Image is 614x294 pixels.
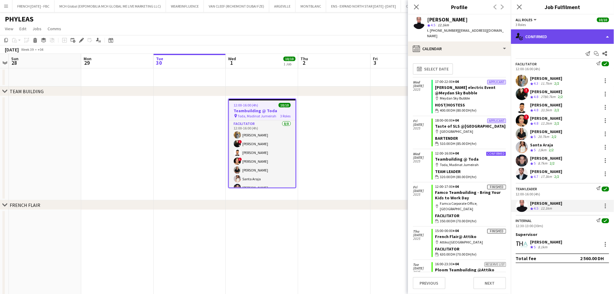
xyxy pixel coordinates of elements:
[440,141,477,146] span: 510.00 DH (85.00 DH/hr)
[284,62,295,66] div: 1 Job
[530,76,563,81] div: [PERSON_NAME]
[435,123,506,129] a: Taste of SLS @[GEOGRAPHIC_DATA]
[435,229,506,233] div: 15:00-00:00
[534,81,539,86] span: 4.3
[540,94,557,100] div: 2780.7km
[534,108,539,112] span: 4.8
[427,28,459,33] span: t. [PHONE_NUMBER]
[540,108,553,113] div: 33.5km
[156,56,163,61] span: Tue
[435,234,477,239] a: French Flair@ Attiko
[435,96,506,101] div: Meydan Sky Bubble
[511,29,614,44] div: Confirmed
[10,202,40,208] div: FRENCH FLAIR
[540,121,553,126] div: 12.2km
[269,0,296,12] button: ARGEVILLE
[17,25,29,33] a: Edit
[435,169,506,174] div: Team Leader
[534,121,539,126] span: 4.8
[301,56,308,61] span: Thu
[534,206,539,211] span: 4.5
[534,174,539,179] span: 4.7
[413,193,432,196] span: 2025
[524,88,529,93] span: !
[534,148,536,152] span: 5
[440,252,477,257] span: 630.00 DH (70.00 DH/hr)
[408,3,511,11] h3: Profile
[20,47,35,52] span: Week 39
[5,15,34,24] h1: PHYLEAS
[435,80,506,83] div: 17:00-22:00
[516,22,609,27] div: 3 Roles
[435,129,506,134] div: [GEOGRAPHIC_DATA]
[435,136,506,141] div: Bartender
[549,148,554,152] app-skills-label: 2/2
[413,63,453,75] button: Select date
[453,228,459,233] span: +04
[38,47,43,52] div: +04
[300,59,308,66] span: 2
[435,267,495,278] a: Ploom Teambuilding @Attiko Restaurant
[413,233,432,237] span: [DATE]
[540,174,553,179] div: 17.3km
[401,0,436,12] button: CHERRY ON TOP
[516,187,537,191] div: Team Leader
[227,59,236,66] span: 1
[45,25,64,33] a: Comms
[83,59,91,66] span: 29
[530,239,563,245] div: [PERSON_NAME]
[453,262,459,266] span: +04
[228,56,236,61] span: Wed
[427,17,468,22] div: [PERSON_NAME]
[435,156,479,162] a: Teambuilding @ Toda
[413,123,432,126] span: [DATE]
[540,81,553,86] div: 11.7km
[555,174,559,179] app-skills-label: 2/2
[228,99,296,188] div: 12:00-16:00 (4h)10/10Teambuilding @ Toda Toda, Madinat Jumeirah3 RolesFacilitator8/812:00-16:00 (...
[530,129,563,134] div: [PERSON_NAME]
[413,263,432,266] span: Tue
[473,277,506,289] button: Next
[440,174,477,180] span: 320.00 DH (80.00 DH/hr)
[524,114,529,120] span: !
[487,119,506,123] div: Applicant
[55,0,166,12] button: MCH Global (EXPOMOBILIA MCH GLOBAL ME LIVE MARKETING LLC)
[238,158,242,161] span: !
[552,134,557,139] app-skills-label: 2/2
[229,108,296,113] h3: Teambuilding @ Toda
[373,56,378,61] span: Fri
[516,67,609,71] div: 12:00-16:00 (4h)
[537,134,551,139] div: 20.7km
[427,28,504,38] span: | [EMAIL_ADDRESS][DOMAIN_NAME]
[555,81,559,86] app-skills-label: 2/2
[5,47,19,53] div: [DATE]
[486,152,506,156] div: Confirmed
[413,277,446,289] button: Previous
[2,25,16,33] a: View
[487,80,506,84] div: Applicant
[534,161,536,165] span: 5
[435,85,496,96] a: [PERSON_NAME] electric Event @Meydan Sky Bubble
[326,0,401,12] button: ENS - EXPAND NORTH STAR [DATE] -[DATE]
[19,26,26,31] span: Edit
[413,80,432,84] span: Wed
[537,148,548,153] div: 13km
[296,0,326,12] button: MONTBLANC
[12,0,55,12] button: FRENCH [DATE] - FBC
[516,218,532,223] div: Internal
[435,213,506,218] div: Facilitator
[453,151,459,155] span: +04
[435,246,506,252] div: Facilitator
[435,152,506,155] div: 12:00-16:00
[84,56,91,61] span: Mon
[435,185,506,188] div: 12:00-17:00
[487,185,506,189] div: Finished
[30,25,44,33] a: Jobs
[413,237,432,240] span: 2025
[435,240,506,245] div: Attiko [GEOGRAPHIC_DATA]
[530,102,563,108] div: [PERSON_NAME]
[408,41,511,56] div: Calendar
[413,189,432,193] span: [DATE]
[537,161,549,166] div: 8.7km
[530,89,564,94] div: [PERSON_NAME]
